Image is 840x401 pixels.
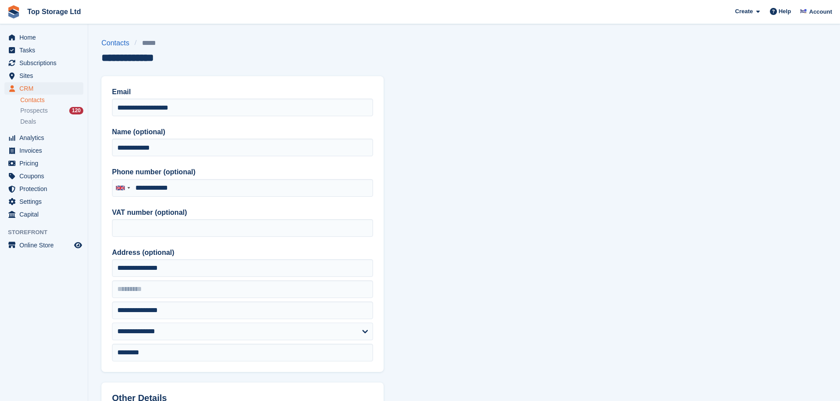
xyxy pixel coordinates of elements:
[4,70,83,82] a: menu
[4,170,83,182] a: menu
[20,117,83,126] a: Deals
[19,208,72,221] span: Capital
[4,208,83,221] a: menu
[19,170,72,182] span: Coupons
[19,144,72,157] span: Invoices
[112,207,373,218] label: VAT number (optional)
[4,57,83,69] a: menu
[4,132,83,144] a: menu
[112,180,133,196] div: United Kingdom: +44
[4,239,83,251] a: menu
[7,5,20,18] img: stora-icon-8386f47178a22dfd0bd8f6a31ec36ba5ce8667c1dd55bd0f319d3a0aa187defe.svg
[20,118,36,126] span: Deals
[19,44,72,56] span: Tasks
[112,87,373,97] label: Email
[8,228,88,237] span: Storefront
[112,247,373,258] label: Address (optional)
[24,4,84,19] a: Top Storage Ltd
[4,195,83,208] a: menu
[4,157,83,169] a: menu
[20,107,48,115] span: Prospects
[19,132,72,144] span: Analytics
[19,70,72,82] span: Sites
[112,127,373,137] label: Name (optional)
[735,7,753,16] span: Create
[4,44,83,56] a: menu
[20,106,83,115] a: Prospects 120
[19,195,72,208] span: Settings
[112,167,373,177] label: Phone number (optional)
[19,239,72,251] span: Online Store
[20,96,83,104] a: Contacts
[19,183,72,195] span: Protection
[809,7,832,16] span: Account
[4,144,83,157] a: menu
[19,57,72,69] span: Subscriptions
[101,38,161,48] nav: breadcrumbs
[19,82,72,95] span: CRM
[19,31,72,44] span: Home
[779,7,791,16] span: Help
[4,82,83,95] a: menu
[4,183,83,195] a: menu
[799,7,808,16] img: Sam Topham
[19,157,72,169] span: Pricing
[101,38,134,48] a: Contacts
[4,31,83,44] a: menu
[73,240,83,250] a: Preview store
[69,107,83,114] div: 120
